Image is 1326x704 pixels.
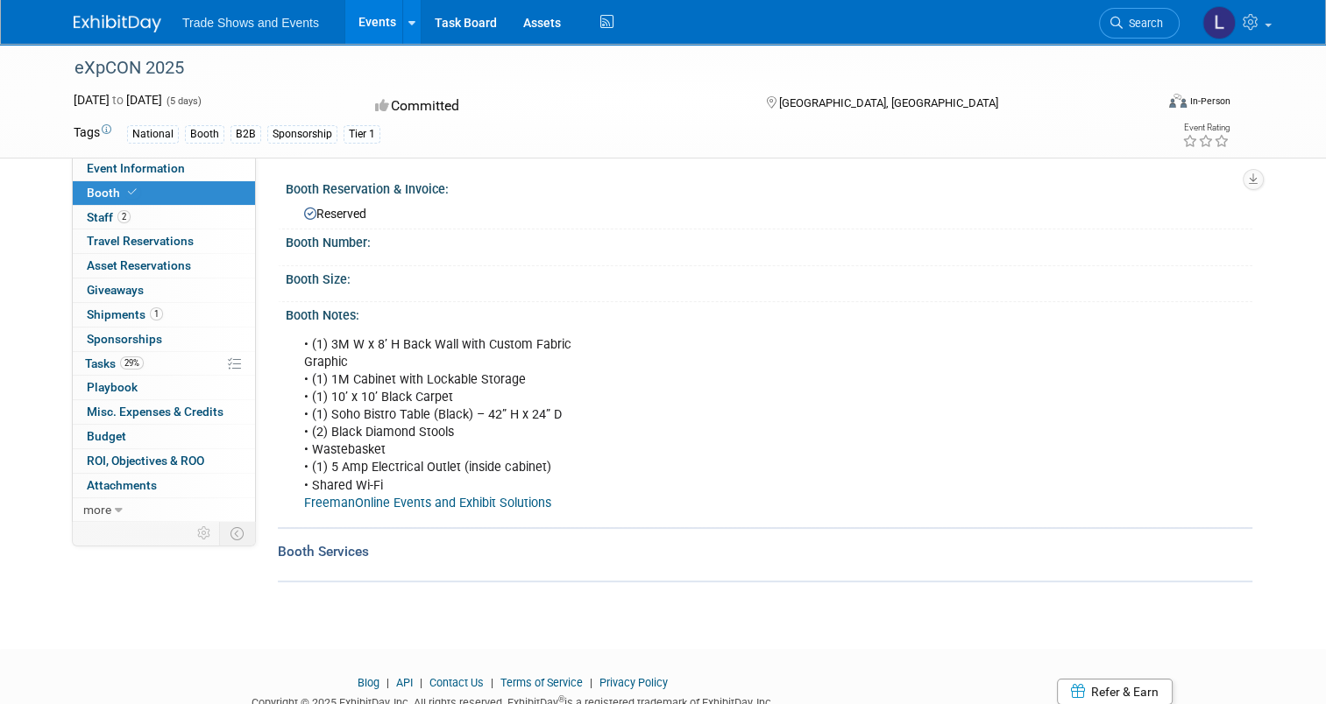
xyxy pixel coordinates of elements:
[189,522,220,545] td: Personalize Event Tab Strip
[73,327,255,351] a: Sponsorships
[73,254,255,278] a: Asset Reservations
[286,302,1252,324] div: Booth Notes:
[110,93,126,107] span: to
[128,187,137,197] i: Booth reservation complete
[286,266,1252,288] div: Booth Size:
[73,206,255,229] a: Staff2
[599,676,668,689] a: Privacy Policy
[278,542,1252,561] div: Booth Services
[73,181,255,205] a: Booth
[117,210,131,223] span: 2
[299,201,1239,222] div: Reserved
[286,229,1252,251] div: Booth Number:
[87,454,204,468] span: ROI, Objectives & ROO
[292,327,1063,521] div: • (1) 3M W x 8’ H Back Wall with Custom Fabric Graphic • (1) 1M Cabinet with Lockable Storage • (...
[415,676,427,689] span: |
[87,478,157,492] span: Attachments
[87,283,144,297] span: Giveaways
[87,234,194,248] span: Travel Reservations
[74,123,111,144] td: Tags
[73,498,255,522] a: more
[87,186,140,200] span: Booth
[1099,8,1180,39] a: Search
[304,496,551,510] a: FreemanOnline Events and Exhibit Solutions
[73,376,255,399] a: Playbook
[182,16,319,30] span: Trade Shows and Events
[74,93,162,107] span: [DATE] [DATE]
[73,474,255,497] a: Attachments
[486,676,498,689] span: |
[73,449,255,473] a: ROI, Objectives & ROO
[73,352,255,376] a: Tasks29%
[85,356,144,370] span: Tasks
[74,15,161,32] img: ExhibitDay
[382,676,394,689] span: |
[87,210,131,224] span: Staff
[87,307,163,321] span: Shipments
[230,125,261,144] div: B2B
[73,400,255,424] a: Misc. Expenses & Credits
[73,303,255,327] a: Shipments1
[165,95,202,107] span: (5 days)
[73,229,255,253] a: Travel Reservations
[87,429,126,443] span: Budget
[68,53,1132,84] div: eXpCON 2025
[120,356,144,370] span: 29%
[267,125,337,144] div: Sponsorship
[127,125,179,144] div: National
[429,676,484,689] a: Contact Us
[87,258,191,272] span: Asset Reservations
[585,676,597,689] span: |
[1202,6,1236,39] img: Lizzie Des Rosiers
[370,91,738,122] div: Committed
[83,503,111,517] span: more
[344,125,380,144] div: Tier 1
[150,307,163,320] span: 1
[1182,123,1230,132] div: Event Rating
[358,676,379,689] a: Blog
[1189,95,1230,108] div: In-Person
[220,522,256,545] td: Toggle Event Tabs
[779,96,998,109] span: [GEOGRAPHIC_DATA], [GEOGRAPHIC_DATA]
[1060,91,1230,117] div: Event Format
[87,161,185,175] span: Event Information
[1169,94,1187,108] img: Format-Inperson.png
[87,332,162,346] span: Sponsorships
[73,425,255,448] a: Budget
[73,157,255,180] a: Event Information
[558,694,564,704] sup: ®
[1123,17,1163,30] span: Search
[87,380,138,394] span: Playbook
[73,278,255,302] a: Giveaways
[396,676,413,689] a: API
[286,176,1252,198] div: Booth Reservation & Invoice:
[185,125,224,144] div: Booth
[87,405,223,419] span: Misc. Expenses & Credits
[500,676,583,689] a: Terms of Service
